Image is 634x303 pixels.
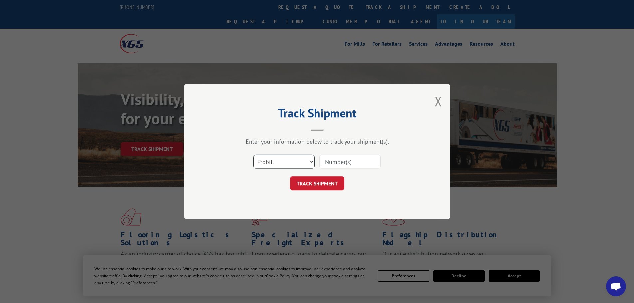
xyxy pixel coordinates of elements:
[435,92,442,110] button: Close modal
[217,108,417,121] h2: Track Shipment
[290,176,344,190] button: TRACK SHIPMENT
[606,276,626,296] div: Open chat
[217,138,417,145] div: Enter your information below to track your shipment(s).
[319,155,381,169] input: Number(s)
